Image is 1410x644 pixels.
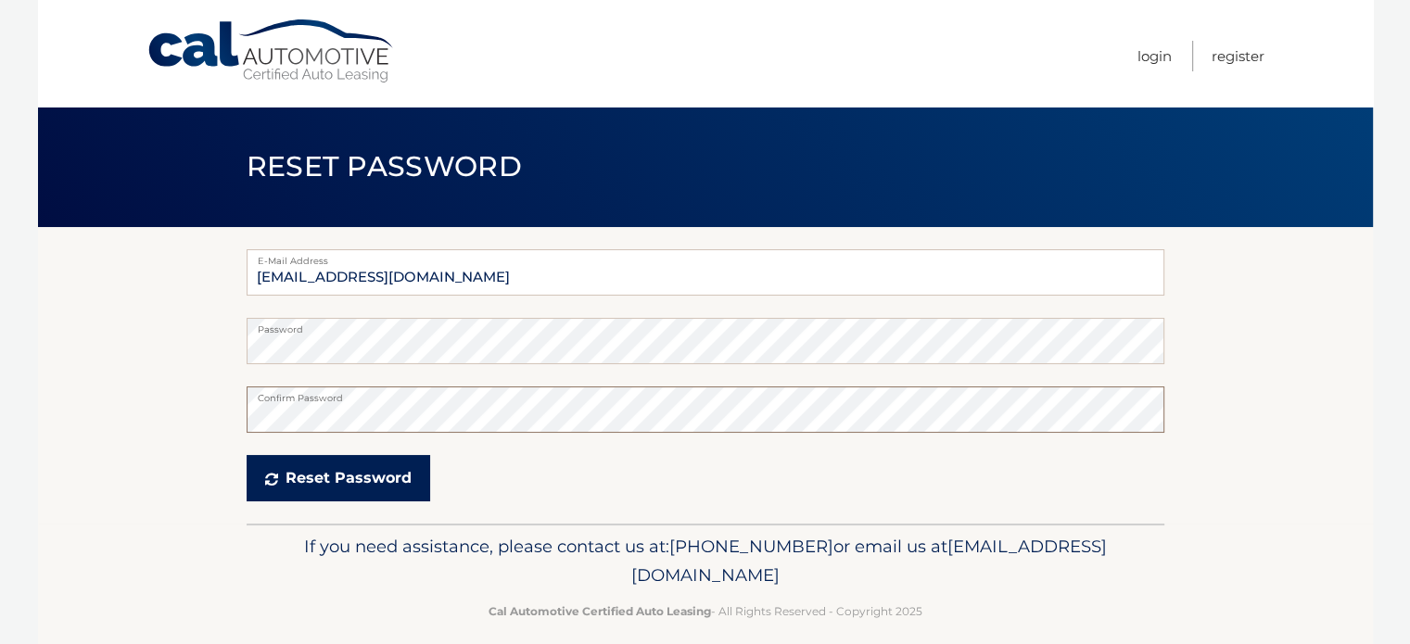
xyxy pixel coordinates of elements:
a: Login [1137,41,1172,71]
button: Reset Password [247,455,430,501]
p: - All Rights Reserved - Copyright 2025 [259,601,1152,621]
input: E-mail Address [247,249,1164,296]
a: Register [1212,41,1264,71]
p: If you need assistance, please contact us at: or email us at [259,532,1152,591]
strong: Cal Automotive Certified Auto Leasing [489,604,711,618]
span: [PHONE_NUMBER] [669,536,833,557]
span: Reset Password [247,149,522,183]
a: Cal Automotive [146,19,397,84]
label: E-Mail Address [247,249,1164,264]
label: Password [247,318,1164,333]
label: Confirm Password [247,386,1164,401]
